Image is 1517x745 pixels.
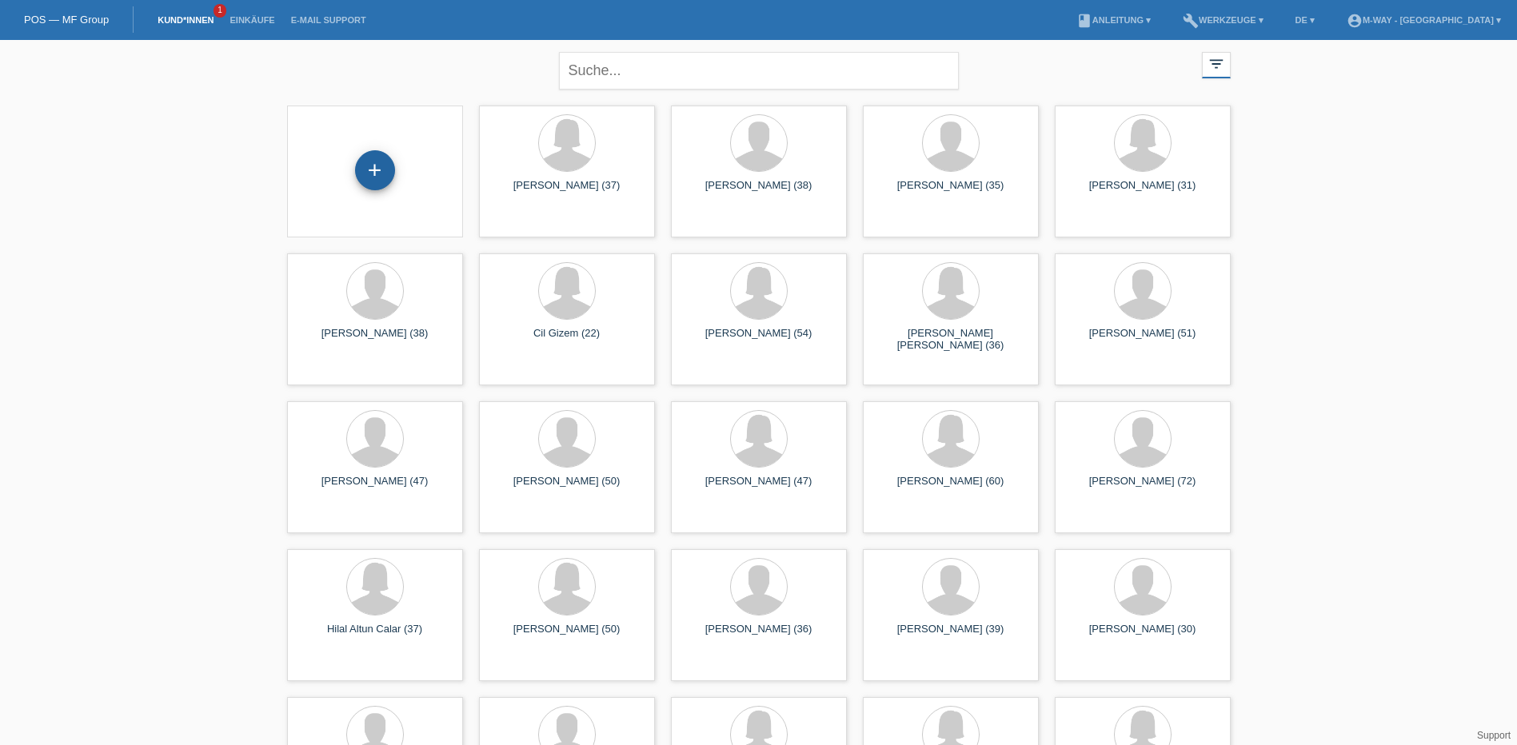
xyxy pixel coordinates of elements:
[283,15,374,25] a: E-Mail Support
[300,475,450,500] div: [PERSON_NAME] (47)
[876,475,1026,500] div: [PERSON_NAME] (60)
[300,623,450,648] div: Hilal Altun Calar (37)
[492,475,642,500] div: [PERSON_NAME] (50)
[876,327,1026,353] div: [PERSON_NAME] [PERSON_NAME] (36)
[150,15,222,25] a: Kund*innen
[1068,623,1218,648] div: [PERSON_NAME] (30)
[1347,13,1363,29] i: account_circle
[684,327,834,353] div: [PERSON_NAME] (54)
[559,52,959,90] input: Suche...
[684,475,834,500] div: [PERSON_NAME] (47)
[492,327,642,353] div: Cil Gizem (22)
[1068,475,1218,500] div: [PERSON_NAME] (72)
[876,179,1026,205] div: [PERSON_NAME] (35)
[1477,730,1511,741] a: Support
[214,4,226,18] span: 1
[1068,179,1218,205] div: [PERSON_NAME] (31)
[222,15,282,25] a: Einkäufe
[492,623,642,648] div: [PERSON_NAME] (50)
[1175,15,1271,25] a: buildWerkzeuge ▾
[684,623,834,648] div: [PERSON_NAME] (36)
[684,179,834,205] div: [PERSON_NAME] (38)
[1076,13,1092,29] i: book
[492,179,642,205] div: [PERSON_NAME] (37)
[356,157,394,184] div: Kund*in hinzufügen
[24,14,109,26] a: POS — MF Group
[1287,15,1323,25] a: DE ▾
[1183,13,1199,29] i: build
[1068,15,1159,25] a: bookAnleitung ▾
[300,327,450,353] div: [PERSON_NAME] (38)
[1068,327,1218,353] div: [PERSON_NAME] (51)
[1208,55,1225,73] i: filter_list
[1339,15,1509,25] a: account_circlem-way - [GEOGRAPHIC_DATA] ▾
[876,623,1026,648] div: [PERSON_NAME] (39)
